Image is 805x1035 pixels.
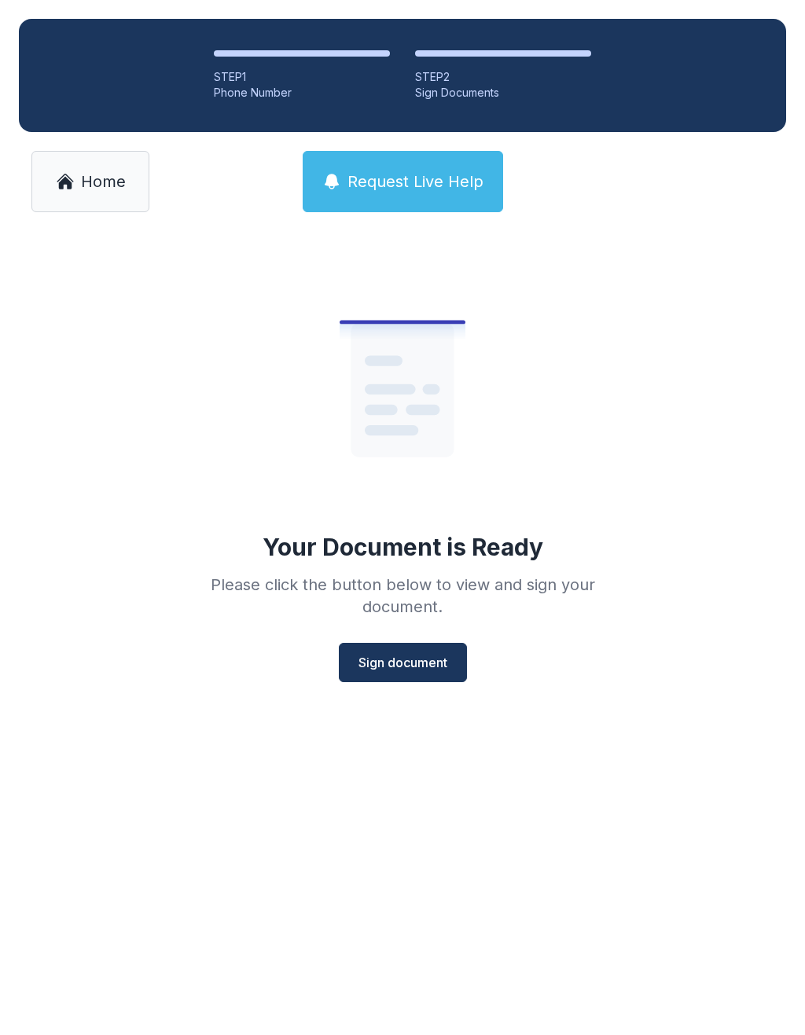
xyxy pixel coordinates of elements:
[347,171,483,193] span: Request Live Help
[214,85,390,101] div: Phone Number
[263,533,543,561] div: Your Document is Ready
[415,69,591,85] div: STEP 2
[415,85,591,101] div: Sign Documents
[176,574,629,618] div: Please click the button below to view and sign your document.
[358,653,447,672] span: Sign document
[81,171,126,193] span: Home
[214,69,390,85] div: STEP 1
